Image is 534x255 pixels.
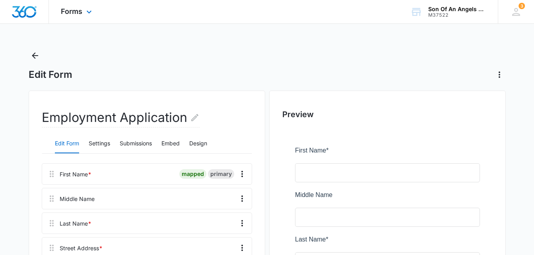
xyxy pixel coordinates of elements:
[236,168,249,180] button: Overflow Menu
[120,134,152,153] button: Submissions
[29,69,72,81] h1: Edit Form
[61,7,82,15] span: Forms
[493,68,506,81] button: Actions
[60,170,91,178] div: First Name
[518,3,525,9] span: 3
[518,3,525,9] div: notifications count
[89,134,110,153] button: Settings
[428,6,486,12] div: account name
[60,244,103,252] div: Street Address
[282,108,493,120] h2: Preview
[60,195,95,203] div: Middle Name
[428,12,486,18] div: account id
[179,169,206,179] div: mapped
[236,192,249,205] button: Overflow Menu
[55,134,79,153] button: Edit Form
[161,134,180,153] button: Embed
[190,108,200,127] button: Edit Form Name
[208,169,234,179] div: primary
[236,241,249,254] button: Overflow Menu
[236,217,249,230] button: Overflow Menu
[189,134,207,153] button: Design
[29,49,41,62] button: Back
[60,219,91,228] div: Last Name
[42,108,200,127] h2: Employment Application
